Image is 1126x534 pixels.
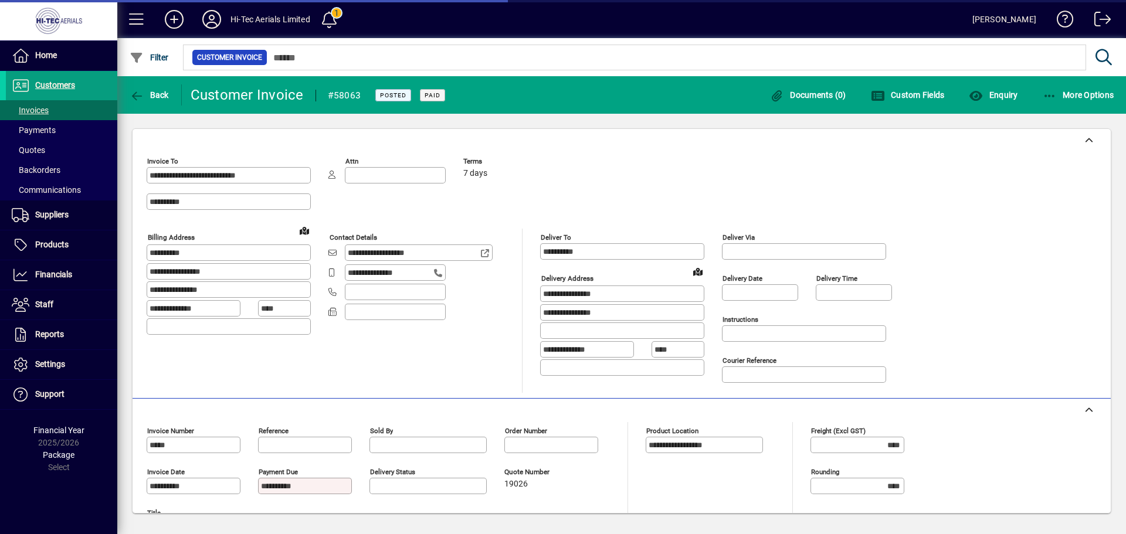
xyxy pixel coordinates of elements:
a: Backorders [6,160,117,180]
span: Staff [35,300,53,309]
span: Home [35,50,57,60]
span: Quote number [504,468,575,476]
span: Products [35,240,69,249]
a: Invoices [6,100,117,120]
span: Invoices [12,106,49,115]
span: Enquiry [969,90,1018,100]
mat-label: Order number [505,427,547,435]
span: Package [43,450,74,460]
a: Communications [6,180,117,200]
a: Staff [6,290,117,319]
span: Quotes [12,145,45,155]
span: Financials [35,270,72,279]
span: Posted [380,91,406,99]
mat-label: Title [147,509,161,517]
a: Suppliers [6,200,117,230]
span: Back [130,90,169,100]
mat-label: Deliver To [541,233,571,242]
mat-label: Instructions [723,315,758,324]
a: Payments [6,120,117,140]
button: Add [155,9,193,30]
mat-label: Rounding [811,468,839,476]
mat-label: Payment due [259,468,298,476]
mat-label: Attn [345,157,358,165]
a: View on map [295,221,314,240]
span: Documents (0) [770,90,846,100]
span: Suppliers [35,210,69,219]
button: Custom Fields [868,84,948,106]
div: [PERSON_NAME] [972,10,1036,29]
a: Home [6,41,117,70]
a: Reports [6,320,117,349]
mat-label: Freight (excl GST) [811,427,866,435]
span: 19026 [504,479,528,489]
mat-label: Delivery status [370,468,415,476]
mat-label: Delivery date [723,274,762,283]
span: Custom Fields [871,90,945,100]
span: Financial Year [33,426,84,435]
span: Customer Invoice [197,52,262,63]
a: View on map [689,262,707,281]
button: More Options [1040,84,1117,106]
mat-label: Product location [646,427,698,435]
mat-label: Invoice To [147,157,178,165]
a: Logout [1086,2,1111,40]
span: Payments [12,125,56,135]
mat-label: Deliver via [723,233,755,242]
span: Communications [12,185,81,195]
button: Filter [127,47,172,68]
mat-label: Invoice date [147,468,185,476]
mat-label: Courier Reference [723,356,776,365]
button: Back [127,84,172,106]
span: More Options [1043,90,1114,100]
mat-label: Invoice number [147,427,194,435]
mat-label: Delivery time [816,274,857,283]
div: Customer Invoice [191,86,304,104]
a: Products [6,230,117,260]
button: Documents (0) [767,84,849,106]
div: #58063 [328,86,361,105]
mat-label: Reference [259,427,289,435]
span: Filter [130,53,169,62]
span: Customers [35,80,75,90]
mat-label: Sold by [370,427,393,435]
a: Knowledge Base [1048,2,1074,40]
span: Support [35,389,65,399]
a: Financials [6,260,117,290]
span: Terms [463,158,534,165]
span: Reports [35,329,64,339]
button: Profile [193,9,230,30]
span: Paid [425,91,440,99]
button: Enquiry [966,84,1020,106]
a: Support [6,380,117,409]
span: 7 days [463,169,487,178]
app-page-header-button: Back [117,84,182,106]
div: Hi-Tec Aerials Limited [230,10,310,29]
span: Backorders [12,165,60,175]
span: Settings [35,359,65,369]
a: Quotes [6,140,117,160]
a: Settings [6,350,117,379]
